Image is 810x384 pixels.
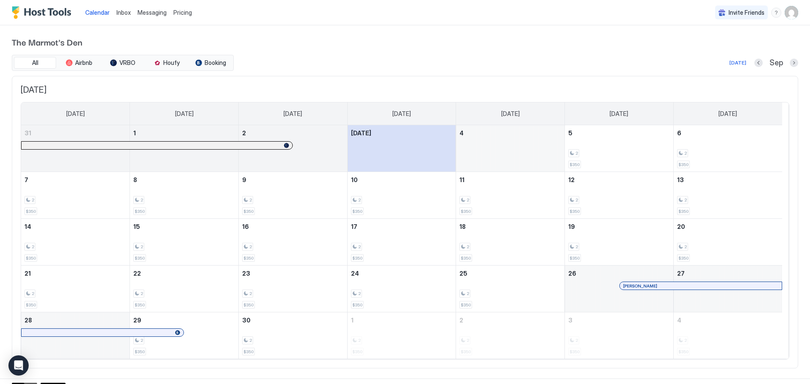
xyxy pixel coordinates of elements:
span: 2 [32,244,34,250]
span: $350 [461,209,471,214]
span: 4 [459,129,464,137]
span: $350 [352,302,362,308]
span: 2 [684,150,687,156]
span: 3 [568,317,572,324]
a: September 13, 2025 [674,172,782,188]
span: 2 [358,244,361,250]
td: September 26, 2025 [565,266,674,312]
a: Friday [601,102,637,125]
div: menu [771,8,781,18]
button: Previous month [754,59,763,67]
span: 17 [351,223,357,230]
td: September 19, 2025 [565,219,674,266]
span: 7 [24,176,28,183]
a: September 1, 2025 [130,125,238,141]
td: September 4, 2025 [456,125,565,172]
span: [DATE] [66,110,85,118]
td: September 25, 2025 [456,266,565,312]
span: 2 [684,197,687,203]
span: $350 [678,255,688,261]
a: September 22, 2025 [130,266,238,281]
span: 16 [242,223,249,230]
a: September 6, 2025 [674,125,782,141]
span: 2 [32,197,34,203]
a: Messaging [138,8,167,17]
a: October 3, 2025 [565,312,673,328]
span: 5 [568,129,572,137]
td: September 8, 2025 [130,172,239,219]
span: 2 [249,197,252,203]
a: October 2, 2025 [456,312,564,328]
span: 30 [242,317,251,324]
span: 26 [568,270,576,277]
span: [DATE] [283,110,302,118]
td: September 27, 2025 [673,266,782,312]
a: September 24, 2025 [348,266,456,281]
a: October 1, 2025 [348,312,456,328]
span: 2 [467,291,469,296]
td: October 2, 2025 [456,312,565,359]
td: September 23, 2025 [238,266,347,312]
button: Houfy [146,57,188,69]
td: September 20, 2025 [673,219,782,266]
span: 19 [568,223,575,230]
span: Inbox [116,9,131,16]
td: August 31, 2025 [21,125,130,172]
span: $350 [678,209,688,214]
td: September 3, 2025 [347,125,456,172]
span: 2 [467,197,469,203]
span: 10 [351,176,358,183]
a: September 21, 2025 [21,266,130,281]
span: 1 [133,129,136,137]
button: Next month [790,59,798,67]
span: $350 [352,209,362,214]
div: tab-group [12,55,234,71]
a: September 11, 2025 [456,172,564,188]
span: 4 [677,317,681,324]
a: September 5, 2025 [565,125,673,141]
span: 21 [24,270,31,277]
span: 11 [459,176,464,183]
a: Host Tools Logo [12,6,75,19]
a: September 10, 2025 [348,172,456,188]
td: September 9, 2025 [238,172,347,219]
a: Tuesday [275,102,310,125]
a: September 19, 2025 [565,219,673,234]
div: [PERSON_NAME] [623,283,778,289]
span: The Marmot's Den [12,35,798,48]
span: 1 [351,317,354,324]
span: 24 [351,270,359,277]
span: $350 [26,302,36,308]
a: September 16, 2025 [239,219,347,234]
a: September 4, 2025 [456,125,564,141]
span: $350 [352,255,362,261]
span: 2 [358,291,361,296]
td: September 18, 2025 [456,219,565,266]
span: 2 [575,150,578,156]
span: Invite Friends [729,9,764,16]
span: 2 [467,244,469,250]
span: $350 [26,209,36,214]
span: Calendar [85,9,110,16]
span: 25 [459,270,467,277]
a: September 29, 2025 [130,312,238,328]
span: $350 [570,162,580,167]
span: $350 [570,255,580,261]
div: User profile [785,6,798,19]
button: Booking [189,57,232,69]
a: Monday [167,102,202,125]
span: $350 [461,302,471,308]
span: 2 [358,197,361,203]
a: September 14, 2025 [21,219,130,234]
button: Airbnb [58,57,100,69]
a: September 25, 2025 [456,266,564,281]
td: September 16, 2025 [238,219,347,266]
a: September 3, 2025 [348,125,456,141]
td: September 11, 2025 [456,172,565,219]
td: September 30, 2025 [238,312,347,359]
button: VRBO [102,57,144,69]
a: August 31, 2025 [21,125,130,141]
a: Calendar [85,8,110,17]
span: $350 [26,255,36,261]
span: Pricing [173,9,192,16]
